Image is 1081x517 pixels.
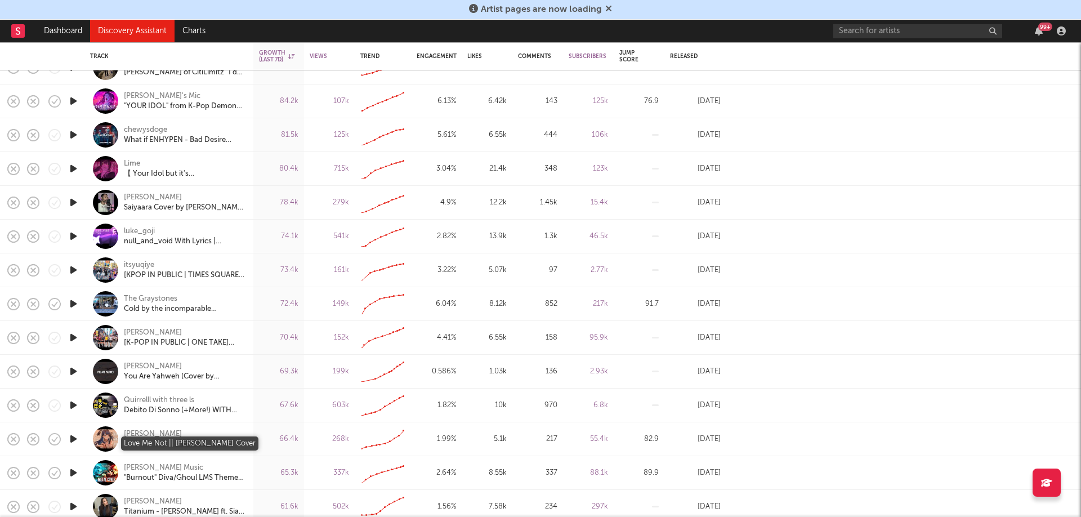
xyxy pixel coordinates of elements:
div: [DATE] [670,196,721,210]
div: What if ENHYPEN - Bad Desire (With or Without You) had a FULL SONG? [AI cover] [124,135,245,145]
div: 4.9 % [417,196,456,210]
a: Cold by the incomparable @chrisstapleton cover by The Graystones [124,304,245,314]
div: 55.4k [569,433,608,446]
div: [PERSON_NAME]'s Mic [124,91,200,101]
a: [PERSON_NAME] [124,429,182,439]
div: 217k [569,297,608,311]
div: 136 [518,365,557,378]
div: 7.58k [467,500,507,514]
div: Comments [518,53,551,60]
div: [DATE] [670,331,721,345]
div: 279k [310,196,349,210]
div: Engagement [417,53,457,60]
div: 970 [518,399,557,412]
div: 603k [310,399,349,412]
div: 95.9k [569,331,608,345]
div: Debito Di Sonno (+More!) WITH LYRICS | Forsaken Cover [124,405,245,416]
div: [DATE] [670,466,721,480]
div: null_and_void With Lyrics | Forsaken [PERSON_NAME] Theme |【SynthV Cover】| ft. @LastCrimson [124,237,245,247]
span: Dismiss [605,5,612,14]
div: 217 [518,433,557,446]
div: 65.3k [259,466,298,480]
div: 15.4k [569,196,608,210]
a: chewysdogeWhat if ENHYPEN - Bad Desire (With or Without You) had a FULL SONG? [AI cover] [124,125,245,145]
a: [PERSON_NAME] Music [124,463,203,473]
div: 78.4k [259,196,298,210]
div: 5.07k [467,264,507,277]
div: 1.99 % [417,433,456,446]
a: Love Me Not || [PERSON_NAME] Cover [124,439,245,449]
div: The Graystones [124,294,177,304]
div: 82.9 [619,433,659,446]
div: [DATE] [670,230,721,243]
div: 61.6k [259,500,298,514]
div: [DATE] [670,264,721,277]
div: 1.82 % [417,399,456,412]
div: 161k [310,264,349,277]
div: 46.5k [569,230,608,243]
div: 337 [518,466,557,480]
div: 444 [518,128,557,142]
div: You Are Yahweh (Cover by [PERSON_NAME]) (Visualizer) [124,372,245,382]
div: 69.3k [259,365,298,378]
div: 3.22 % [417,264,456,277]
div: 502k [310,500,349,514]
div: 107k [310,95,349,108]
div: [K-POP IN PUBLIC | ONE TAKE] BLACKPINK - JUMP Dance Cover | TIMES SQUARE [124,338,245,348]
div: 1.3k [518,230,557,243]
span: Artist pages are now loading [481,5,602,14]
div: 6.55k [467,128,507,142]
div: [PERSON_NAME] [124,497,245,507]
div: [DATE] [670,433,721,446]
div: 2.82 % [417,230,456,243]
input: Search for artists [833,24,1002,38]
div: [DATE] [670,95,721,108]
div: 152k [310,331,349,345]
div: 70.4k [259,331,298,345]
div: Lime [124,159,245,169]
div: 0.586 % [417,365,456,378]
div: 91.7 [619,297,659,311]
div: 158 [518,331,557,345]
div: 81.5k [259,128,298,142]
div: 149k [310,297,349,311]
div: 10k [467,399,507,412]
div: 6.8k [569,399,608,412]
div: 1.56 % [417,500,456,514]
div: 5.61 % [417,128,456,142]
div: 1.03k [467,365,507,378]
div: 80.4k [259,162,298,176]
div: 76.9 [619,95,659,108]
div: 6.04 % [417,297,456,311]
div: [DATE] [670,297,721,311]
div: 1.45k [518,196,557,210]
div: 99 + [1038,23,1052,31]
div: 199k [310,365,349,378]
div: Track [90,53,242,60]
div: 89.9 [619,466,659,480]
div: [DATE] [670,162,721,176]
div: Views [310,53,332,60]
a: "Burnout" Diva/Ghoul LMS Theme | FORSAKEN | Extended Metal Cover [124,473,245,483]
div: Quirrelll with three ls [124,395,245,405]
div: [PERSON_NAME] of CitiLimitz “I’d Rather Go Blind” #rnb #americansinger #cover #EttaJames #Blues #... [124,68,245,78]
a: [PERSON_NAME][K-POP IN PUBLIC | ONE TAKE] BLACKPINK - JUMP Dance Cover | TIMES SQUARE [124,328,245,348]
div: 66.4k [259,433,298,446]
div: Titanium - [PERSON_NAME] ft. Sia ([PERSON_NAME] Cover) [124,507,245,517]
div: Jump Score [619,50,642,63]
div: [DATE] [670,365,721,378]
a: [PERSON_NAME]Saiyaara Cover by [PERSON_NAME] | [PERSON_NAME] | [PERSON_NAME] A | [PERSON_NAME] | ... [124,193,245,213]
div: [DATE] [670,128,721,142]
div: 268k [310,433,349,446]
div: "YOUR IDOL" from K-Pop Demon Hunters | Metal Cover by [PERSON_NAME] ft. @mrtreebeardsmusic [124,101,245,112]
div: Saiyaara Cover by [PERSON_NAME] | [PERSON_NAME] | [PERSON_NAME] A | [PERSON_NAME] | [PERSON_NAME] [124,203,245,213]
div: 72.4k [259,297,298,311]
div: 106k [569,128,608,142]
div: 13.9k [467,230,507,243]
a: Discovery Assistant [90,20,175,42]
div: Growth (last 7d) [259,50,294,63]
